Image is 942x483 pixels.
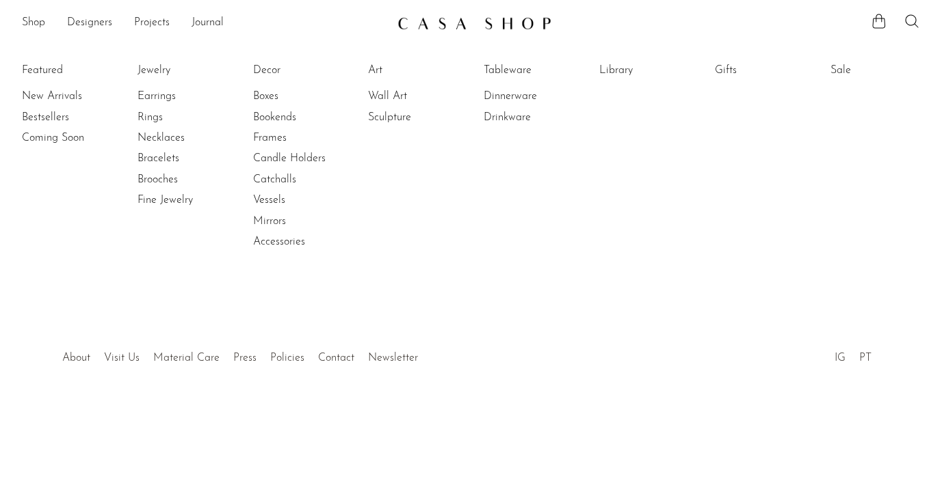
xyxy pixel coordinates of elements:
ul: Jewelry [138,60,240,211]
a: Accessories [253,234,356,249]
a: Journal [192,14,224,32]
a: Shop [22,14,45,32]
a: PT [859,353,872,363]
a: New Arrivals [22,89,125,104]
a: Brooches [138,172,240,187]
ul: Library [599,60,702,86]
ul: Quick links [55,342,425,368]
a: Sale [830,63,933,78]
a: Contact [318,353,354,363]
a: Fine Jewelry [138,193,240,208]
a: Boxes [253,89,356,104]
ul: Art [368,60,471,128]
a: Visit Us [104,353,140,363]
a: Catchalls [253,172,356,187]
a: Gifts [715,63,817,78]
a: Wall Art [368,89,471,104]
a: Drinkware [484,110,586,125]
a: Library [599,63,702,78]
ul: Decor [253,60,356,253]
a: Vessels [253,193,356,208]
a: Press [233,353,257,363]
a: Projects [134,14,170,32]
a: Frames [253,130,356,146]
a: Sculpture [368,110,471,125]
a: Policies [270,353,304,363]
ul: Social Medias [828,342,878,368]
ul: Sale [830,60,933,86]
a: Bestsellers [22,110,125,125]
nav: Desktop navigation [22,12,387,35]
a: Tableware [484,63,586,78]
a: Dinnerware [484,89,586,104]
a: Necklaces [138,130,240,146]
ul: Featured [22,86,125,148]
a: Decor [253,63,356,78]
ul: NEW HEADER MENU [22,12,387,35]
a: Bracelets [138,151,240,166]
ul: Tableware [484,60,586,128]
a: About [62,353,90,363]
a: Earrings [138,89,240,104]
a: Mirrors [253,214,356,229]
a: Designers [67,14,112,32]
a: Coming Soon [22,130,125,146]
a: Material Care [153,353,220,363]
a: Bookends [253,110,356,125]
a: IG [835,353,846,363]
a: Jewelry [138,63,240,78]
a: Candle Holders [253,151,356,166]
a: Rings [138,110,240,125]
ul: Gifts [715,60,817,86]
a: Art [368,63,471,78]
